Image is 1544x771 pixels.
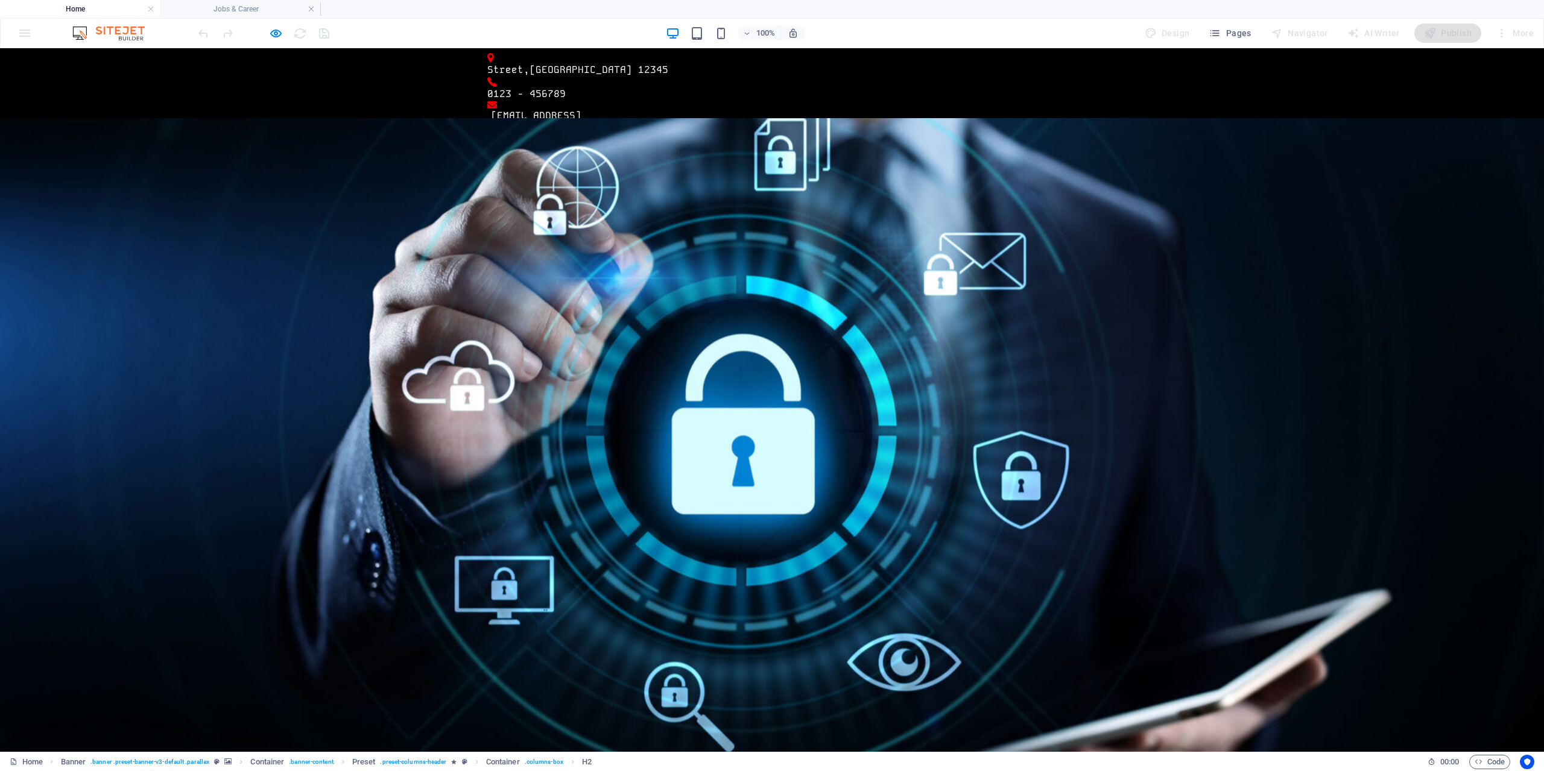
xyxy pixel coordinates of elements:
[788,28,799,39] i: On resize automatically adjust zoom level to fit chosen device.
[487,14,1047,29] p: ,
[451,758,457,765] i: Element contains an animation
[582,755,592,769] span: Click to select. Double-click to edit
[738,26,781,40] button: 100%
[90,755,209,769] span: . banner .preset-banner-v3-default .parallax
[61,755,592,769] nav: breadcrumb
[1469,755,1510,769] button: Code
[352,755,376,769] span: Click to select. Double-click to edit
[214,758,220,765] i: This element is a customizable preset
[638,15,668,28] span: 12345
[380,755,446,769] span: . preset-columns-header
[1520,755,1534,769] button: Usercentrics
[462,758,467,765] i: This element is a customizable preset
[1209,27,1251,39] span: Pages
[487,39,566,52] span: 0123 - 456789
[1204,24,1256,43] button: Pages
[289,755,333,769] span: . banner-content
[1475,755,1505,769] span: Code
[160,2,321,16] h4: Jobs & Career
[10,755,43,769] a: Click to cancel selection. Double-click to open Pages
[486,755,520,769] span: Click to select. Double-click to edit
[1449,757,1451,766] span: :
[224,758,232,765] i: This element contains a background
[1428,755,1460,769] h6: Session time
[61,755,86,769] span: Click to select. Double-click to edit
[756,26,776,40] h6: 100%
[487,15,524,28] span: Street
[525,755,563,769] span: . columns-box
[250,755,284,769] span: Click to select. Double-click to edit
[69,26,160,40] img: Editor Logo
[530,15,632,28] span: [GEOGRAPHIC_DATA]
[1140,24,1195,43] div: Design (Ctrl+Alt+Y)
[491,61,581,74] a: [EMAIL_ADDRESS]
[1440,755,1459,769] span: 00 00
